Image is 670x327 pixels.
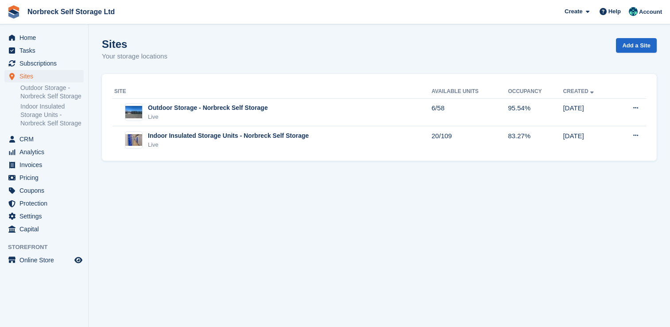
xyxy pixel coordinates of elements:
a: Indoor Insulated Storage Units - Norbreck Self Storage [20,102,84,128]
img: Sally King [629,7,638,16]
th: Available Units [432,85,508,99]
a: menu [4,210,84,222]
a: Norbreck Self Storage Ltd [24,4,118,19]
a: menu [4,146,84,158]
th: Occupancy [508,85,563,99]
h1: Sites [102,38,167,50]
a: menu [4,31,84,44]
a: menu [4,223,84,235]
a: menu [4,70,84,82]
span: Home [19,31,73,44]
span: Capital [19,223,73,235]
td: 83.27% [508,126,563,154]
a: menu [4,159,84,171]
a: Preview store [73,255,84,265]
div: Live [148,113,268,121]
a: menu [4,254,84,266]
span: Protection [19,197,73,210]
a: Outdoor Storage - Norbreck Self Storage [20,84,84,101]
div: Outdoor Storage - Norbreck Self Storage [148,103,268,113]
span: Create [565,7,582,16]
span: Help [608,7,621,16]
span: Online Store [19,254,73,266]
span: Invoices [19,159,73,171]
a: Add a Site [616,38,657,53]
p: Your storage locations [102,51,167,62]
a: menu [4,197,84,210]
a: menu [4,133,84,145]
div: Live [148,140,309,149]
a: menu [4,44,84,57]
span: Account [639,8,662,16]
span: Pricing [19,171,73,184]
span: Subscriptions [19,57,73,70]
img: Image of Indoor Insulated Storage Units - Norbreck Self Storage site [125,134,142,146]
span: Coupons [19,184,73,197]
a: menu [4,171,84,184]
td: 6/58 [432,98,508,126]
span: Analytics [19,146,73,158]
a: menu [4,57,84,70]
td: 20/109 [432,126,508,154]
img: stora-icon-8386f47178a22dfd0bd8f6a31ec36ba5ce8667c1dd55bd0f319d3a0aa187defe.svg [7,5,20,19]
td: [DATE] [563,98,616,126]
a: Created [563,88,595,94]
span: Settings [19,210,73,222]
th: Site [112,85,432,99]
span: Tasks [19,44,73,57]
span: CRM [19,133,73,145]
span: Sites [19,70,73,82]
td: 95.54% [508,98,563,126]
a: menu [4,184,84,197]
div: Indoor Insulated Storage Units - Norbreck Self Storage [148,131,309,140]
img: Image of Outdoor Storage - Norbreck Self Storage site [125,106,142,119]
td: [DATE] [563,126,616,154]
span: Storefront [8,243,88,252]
